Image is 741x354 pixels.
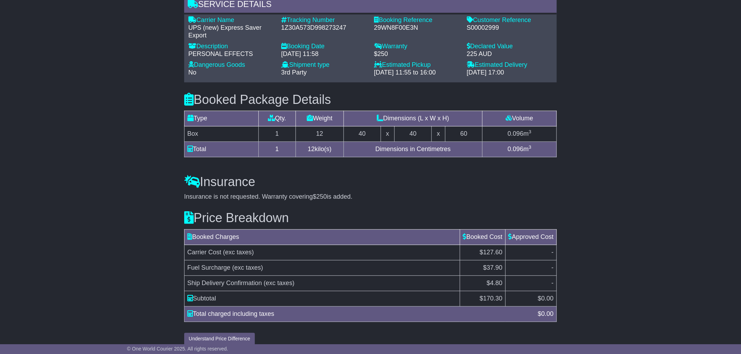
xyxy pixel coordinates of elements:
[187,264,230,271] span: Fuel Surcharge
[223,249,254,256] span: (exc taxes)
[344,142,482,157] td: Dimensions in Centimetres
[374,50,460,58] div: $250
[313,193,327,200] span: $250
[185,229,460,245] td: Booked Charges
[296,111,344,126] td: Weight
[508,130,524,137] span: 0.096
[281,61,367,69] div: Shipment type
[185,291,460,306] td: Subtotal
[431,126,445,142] td: x
[467,50,553,58] div: 225 AUD
[184,193,557,201] div: Insurance is not requested. Warranty covering is added.
[467,43,553,50] div: Declared Value
[381,126,394,142] td: x
[281,69,307,76] span: 3rd Party
[467,16,553,24] div: Customer Reference
[374,24,460,32] div: 29WN8F00E3N
[467,61,553,69] div: Estimated Delivery
[188,50,274,58] div: PERSONAL EFFECTS
[127,346,228,352] span: © One World Courier 2025. All rights reserved.
[483,295,503,302] span: 170.30
[480,249,503,256] span: $127.60
[281,43,367,50] div: Booking Date
[460,229,505,245] td: Booked Cost
[188,43,274,50] div: Description
[281,16,367,24] div: Tracking Number
[258,142,296,157] td: 1
[184,93,557,107] h3: Booked Package Details
[552,249,554,256] span: -
[184,333,255,345] button: Understand Price Difference
[508,146,524,153] span: 0.096
[541,295,554,302] span: 0.00
[258,111,296,126] td: Qty.
[185,126,259,142] td: Box
[505,291,556,306] td: $
[505,229,556,245] td: Approved Cost
[395,126,432,142] td: 40
[529,144,532,150] sup: 3
[460,291,505,306] td: $
[445,126,483,142] td: 60
[467,24,553,32] div: S00002999
[296,126,344,142] td: 12
[188,61,274,69] div: Dangerous Goods
[188,69,196,76] span: No
[264,279,295,286] span: (exc taxes)
[344,126,381,142] td: 40
[529,129,532,134] sup: 3
[187,249,221,256] span: Carrier Cost
[483,264,503,271] span: $37.90
[258,126,296,142] td: 1
[184,175,557,189] h3: Insurance
[374,16,460,24] div: Booking Reference
[374,69,460,77] div: [DATE] 11:55 to 16:00
[534,309,557,319] div: $
[344,111,482,126] td: Dimensions (L x W x H)
[184,211,557,225] h3: Price Breakdown
[185,111,259,126] td: Type
[232,264,263,271] span: (exc taxes)
[552,264,554,271] span: -
[281,50,367,58] div: [DATE] 11:58
[184,309,534,319] div: Total charged including taxes
[185,142,259,157] td: Total
[483,126,557,142] td: m
[188,16,274,24] div: Carrier Name
[541,310,554,317] span: 0.00
[187,279,262,286] span: Ship Delivery Confirmation
[281,24,367,32] div: 1Z30A573D998273247
[552,279,554,286] span: -
[374,61,460,69] div: Estimated Pickup
[308,146,315,153] span: 12
[487,279,503,286] span: $4.80
[188,24,274,39] div: UPS (new) Express Saver Export
[467,69,553,77] div: [DATE] 17:00
[483,142,557,157] td: m
[296,142,344,157] td: kilo(s)
[374,43,460,50] div: Warranty
[483,111,557,126] td: Volume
